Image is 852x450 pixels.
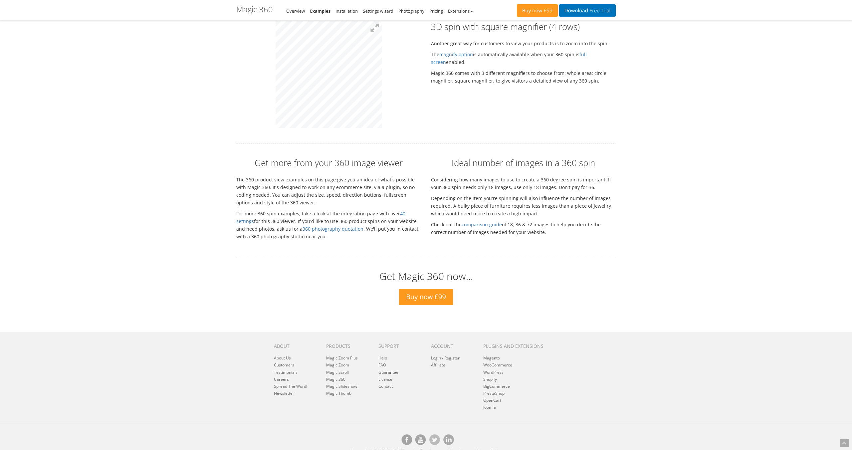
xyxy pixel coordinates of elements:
a: Magento [483,355,500,361]
a: Buy now £99 [399,289,453,305]
a: DownloadFree Trial [559,4,616,17]
a: Spread The Word! [274,383,307,389]
a: Magic Toolbox on [DOMAIN_NAME] [415,434,426,445]
a: Magic Toolbox's Twitter account [429,434,440,445]
a: comparison guide [462,221,502,228]
a: Magic Toolbox on [DOMAIN_NAME] [443,434,454,445]
a: Shopify [483,376,497,382]
h1: Magic 360 [236,5,273,14]
a: Newsletter [274,390,294,396]
a: Magic Toolbox on Facebook [401,434,412,445]
a: magnify option [439,51,473,58]
a: Testimonials [274,369,298,375]
h6: Account [431,343,473,348]
a: Magic Slideshow [326,383,357,389]
a: Careers [274,376,289,382]
a: Magic 360 [326,376,345,382]
a: Login / Register [431,355,460,361]
a: Guarantee [378,369,398,375]
a: License [378,376,392,382]
a: Magic Zoom Plus [326,355,358,361]
a: Magic Thumb [326,390,351,396]
p: Magic 360 comes with 3 different magnifiers to choose from: whole area; circle magnifier; square ... [431,69,616,85]
a: BigCommerce [483,383,510,389]
p: Depending on the item you're spinning will also influence the number of images required. A bulky ... [431,194,616,217]
a: OpenCart [483,397,501,403]
h6: Products [326,343,368,348]
a: Buy now£99 [517,4,558,17]
a: WordPress [483,369,504,375]
a: Help [378,355,387,361]
a: Installation [335,8,358,14]
a: About Us [274,355,291,361]
h6: Support [378,343,421,348]
p: The 360 product view examples on this page give you an idea of what's possible with Magic 360. It... [236,176,421,206]
h2: Get Magic 360 now... [236,271,616,282]
a: full-screen [431,51,588,65]
a: Overview [286,8,305,14]
span: £99 [542,8,552,13]
a: Magic Zoom [326,362,349,368]
p: Considering how many images to use to create a 360 degree spin is important. If your 360 spin nee... [431,176,616,191]
a: 40 settings [236,210,405,224]
a: Magic Scroll [326,369,349,375]
h2: 3D spin with square magnifier (4 rows) [431,21,616,33]
a: Examples [310,8,330,14]
a: Pricing [429,8,443,14]
h6: About [274,343,316,348]
a: WooCommerce [483,362,512,368]
a: Customers [274,362,294,368]
a: FAQ [378,362,386,368]
h2: Get more from your 360 image viewer [236,157,421,169]
p: Check out the of 18, 36 & 72 images to help you decide the correct number of images needed for yo... [431,221,616,236]
h6: Plugins and extensions [483,343,552,348]
a: 360 photography quotation [303,226,363,232]
a: Settings wizard [363,8,393,14]
p: For more 360 spin examples, take a look at the integration page with over for this 360 viewer. If... [236,210,421,240]
a: Contact [378,383,393,389]
a: Affiliate [431,362,445,368]
p: The is automatically available when your 360 spin is enabled. [431,51,616,66]
span: Free Trial [588,8,610,13]
a: Extensions [448,8,473,14]
a: Joomla [483,404,496,410]
h2: Ideal number of images in a 360 spin [431,157,616,169]
a: Photography [398,8,424,14]
a: PrestaShop [483,390,505,396]
p: Another great way for customers to view your products is to zoom into the spin. [431,40,616,47]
